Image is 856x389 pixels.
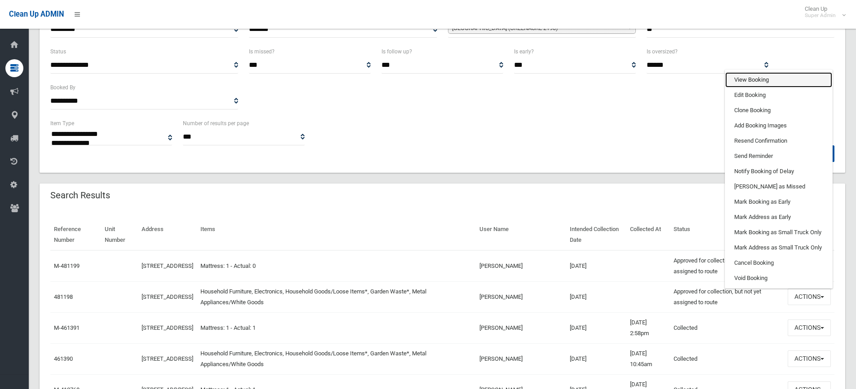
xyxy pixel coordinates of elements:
a: [STREET_ADDRESS] [142,324,193,331]
a: View Booking [725,72,832,87]
a: Mark Address as Early [725,210,832,225]
td: [DATE] [566,312,626,343]
label: Is missed? [249,47,275,57]
th: Reference Number [50,219,101,250]
label: Is oversized? [647,47,678,57]
td: Household Furniture, Electronics, Household Goods/Loose Items*, Garden Waste*, Metal Appliances/W... [197,281,476,312]
button: Actions [788,350,831,367]
td: [DATE] 10:45am [626,343,670,374]
a: 461390 [54,355,73,362]
td: [PERSON_NAME] [476,343,566,374]
a: Void Booking [725,271,832,286]
a: Cancel Booking [725,255,832,271]
a: 481198 [54,293,73,300]
label: Item Type [50,118,74,128]
td: [PERSON_NAME] [476,250,566,282]
label: Is early? [514,47,534,57]
button: Actions [788,319,831,336]
a: Add Booking Images [725,118,832,133]
label: Status [50,47,66,57]
a: Resend Confirmation [725,133,832,149]
td: [PERSON_NAME] [476,312,566,343]
th: Collected At [626,219,670,250]
a: [PERSON_NAME] as Missed [725,179,832,194]
a: M-481199 [54,262,80,269]
a: M-461391 [54,324,80,331]
td: [DATE] [566,281,626,312]
td: Household Furniture, Electronics, Household Goods/Loose Items*, Garden Waste*, Metal Appliances/W... [197,343,476,374]
span: Clean Up ADMIN [9,10,64,18]
a: Send Reminder [725,149,832,164]
a: Edit Booking [725,87,832,103]
label: Booked By [50,83,75,92]
small: Super Admin [805,12,836,19]
a: Mark Booking as Early [725,194,832,210]
th: Unit Number [101,219,138,250]
button: Actions [788,288,831,305]
th: Intended Collection Date [566,219,626,250]
td: Approved for collection, but not yet assigned to route [670,281,784,312]
span: Clean Up [800,5,845,19]
th: User Name [476,219,566,250]
a: Mark Address as Small Truck Only [725,240,832,255]
td: Approved for collection, but not yet assigned to route [670,250,784,282]
a: [STREET_ADDRESS] [142,293,193,300]
header: Search Results [40,187,121,204]
td: [DATE] [566,250,626,282]
label: Number of results per page [183,118,249,128]
td: Collected [670,343,784,374]
td: Mattress: 1 - Actual: 1 [197,312,476,343]
td: Collected [670,312,784,343]
th: Items [197,219,476,250]
a: Notify Booking of Delay [725,164,832,179]
label: Is follow up? [381,47,412,57]
td: Mattress: 1 - Actual: 0 [197,250,476,282]
td: [PERSON_NAME] [476,281,566,312]
th: Status [670,219,784,250]
a: Clone Booking [725,103,832,118]
td: [DATE] [566,343,626,374]
td: [DATE] 2:58pm [626,312,670,343]
a: [STREET_ADDRESS] [142,262,193,269]
a: Mark Booking as Small Truck Only [725,225,832,240]
th: Address [138,219,197,250]
a: [STREET_ADDRESS] [142,355,193,362]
